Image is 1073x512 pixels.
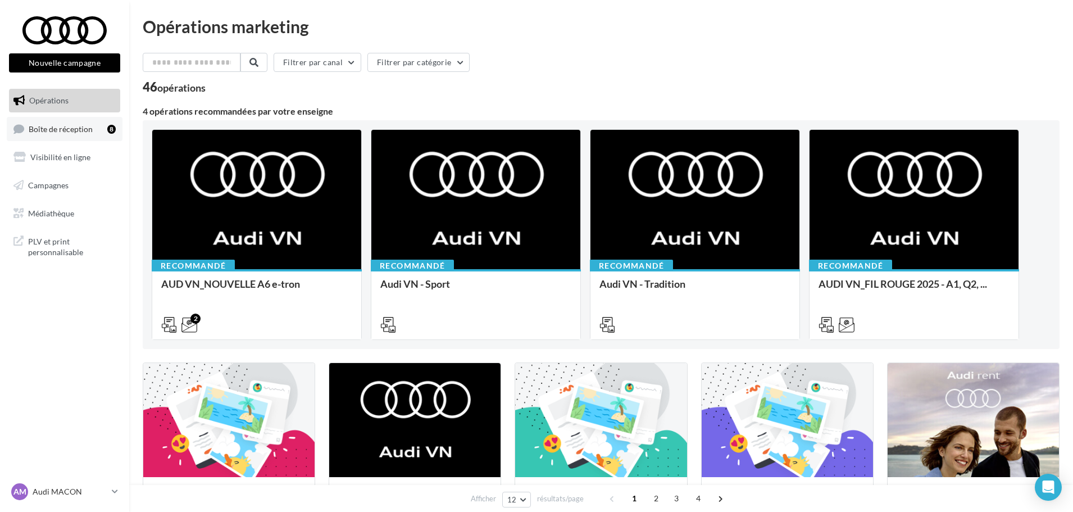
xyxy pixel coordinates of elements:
a: Boîte de réception8 [7,117,122,141]
span: PLV et print personnalisable [28,234,116,258]
div: 4 opérations recommandées par votre enseigne [143,107,1060,116]
span: Afficher [471,493,496,504]
span: Médiathèque [28,208,74,218]
span: Boîte de réception [29,124,93,133]
button: 12 [502,492,531,508]
span: AUDI VN_FIL ROUGE 2025 - A1, Q2, ... [819,278,987,290]
span: 12 [507,495,517,504]
span: 4 [689,490,707,508]
span: AM [13,486,26,497]
button: Filtrer par catégorie [367,53,470,72]
div: 46 [143,81,206,93]
div: 8 [107,125,116,134]
a: Visibilité en ligne [7,146,122,169]
div: Open Intercom Messenger [1035,474,1062,501]
a: Médiathèque [7,202,122,225]
button: Nouvelle campagne [9,53,120,73]
div: Recommandé [590,260,673,272]
span: Campagnes [28,180,69,190]
span: Audi VN - Tradition [599,278,685,290]
span: résultats/page [537,493,584,504]
span: 1 [625,490,643,508]
a: Opérations [7,89,122,112]
span: Audi VN - Sport [380,278,450,290]
a: AM Audi MACON [9,481,120,502]
a: PLV et print personnalisable [7,229,122,262]
span: 2 [647,490,665,508]
div: 2 [190,314,201,324]
p: Audi MACON [33,486,107,497]
span: 3 [667,490,685,508]
span: Opérations [29,96,69,105]
span: AUD VN_NOUVELLE A6 e-tron [161,278,300,290]
div: Opérations marketing [143,18,1060,35]
div: Recommandé [152,260,235,272]
div: Recommandé [371,260,454,272]
a: Campagnes [7,174,122,197]
span: Visibilité en ligne [30,152,90,162]
div: opérations [157,83,206,93]
button: Filtrer par canal [274,53,361,72]
div: Recommandé [809,260,892,272]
